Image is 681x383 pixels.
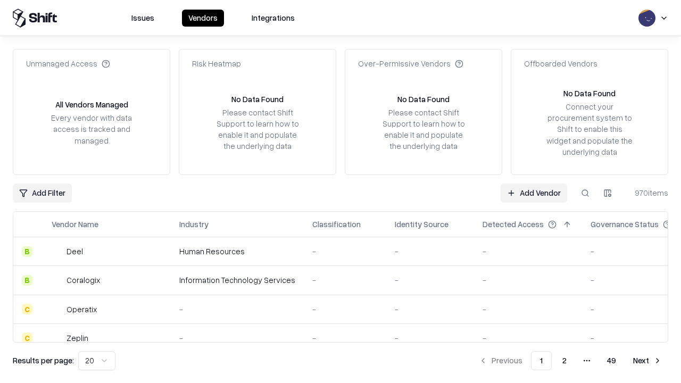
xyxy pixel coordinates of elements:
[395,304,466,315] div: -
[67,274,100,286] div: Coralogix
[395,219,449,230] div: Identity Source
[531,351,552,370] button: 1
[312,219,361,230] div: Classification
[483,304,574,315] div: -
[26,58,110,69] div: Unmanaged Access
[483,332,574,344] div: -
[395,246,466,257] div: -
[312,332,378,344] div: -
[379,107,468,152] div: Please contact Shift Support to learn how to enable it and populate the underlying data
[13,184,72,203] button: Add Filter
[179,219,209,230] div: Industry
[591,219,659,230] div: Governance Status
[179,304,295,315] div: -
[501,184,567,203] a: Add Vendor
[483,246,574,257] div: -
[312,274,378,286] div: -
[22,275,32,286] div: B
[395,332,466,344] div: -
[545,101,634,157] div: Connect your procurement system to Shift to enable this widget and populate the underlying data
[52,246,62,257] img: Deel
[483,274,574,286] div: -
[397,94,450,105] div: No Data Found
[563,88,616,99] div: No Data Found
[312,246,378,257] div: -
[245,10,301,27] button: Integrations
[13,355,74,366] p: Results per page:
[52,275,62,286] img: Coralogix
[182,10,224,27] button: Vendors
[67,304,97,315] div: Operatix
[524,58,597,69] div: Offboarded Vendors
[55,99,128,110] div: All Vendors Managed
[312,304,378,315] div: -
[554,351,575,370] button: 2
[52,332,62,343] img: Zeplin
[52,219,98,230] div: Vendor Name
[483,219,544,230] div: Detected Access
[231,94,284,105] div: No Data Found
[627,351,668,370] button: Next
[213,107,302,152] div: Please contact Shift Support to learn how to enable it and populate the underlying data
[179,274,295,286] div: Information Technology Services
[67,246,83,257] div: Deel
[22,246,32,257] div: B
[47,112,136,146] div: Every vendor with data access is tracked and managed
[179,332,295,344] div: -
[472,351,668,370] nav: pagination
[125,10,161,27] button: Issues
[22,332,32,343] div: C
[67,332,88,344] div: Zeplin
[179,246,295,257] div: Human Resources
[395,274,466,286] div: -
[52,304,62,314] img: Operatix
[599,351,625,370] button: 49
[626,187,668,198] div: 970 items
[192,58,241,69] div: Risk Heatmap
[22,304,32,314] div: C
[358,58,463,69] div: Over-Permissive Vendors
